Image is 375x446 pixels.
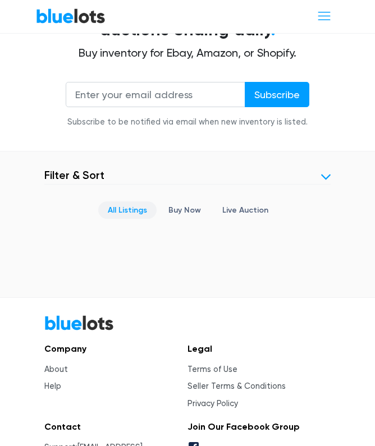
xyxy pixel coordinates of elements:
input: Subscribe [245,82,309,107]
a: Buy Now [159,201,211,219]
h5: Join Our Facebook Group [187,421,319,432]
a: BlueLots [44,315,114,331]
h5: Company [44,343,176,354]
a: Help [44,381,61,391]
h2: Buy inventory for Ebay, Amazon, or Shopify. [44,46,331,59]
div: Subscribe to be notified via email when new inventory is listed. [66,116,309,128]
a: About [44,365,68,374]
a: Privacy Policy [187,399,238,408]
h5: Contact [44,421,176,432]
h3: Filter & Sort [44,168,104,182]
button: Toggle navigation [309,6,339,27]
input: Enter your email address [66,82,245,107]
a: Seller Terms & Conditions [187,381,286,391]
a: Terms of Use [187,365,237,374]
a: All Listings [98,201,157,219]
a: Live Auction [213,201,278,219]
h5: Legal [187,343,319,354]
a: BlueLots [36,8,106,25]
